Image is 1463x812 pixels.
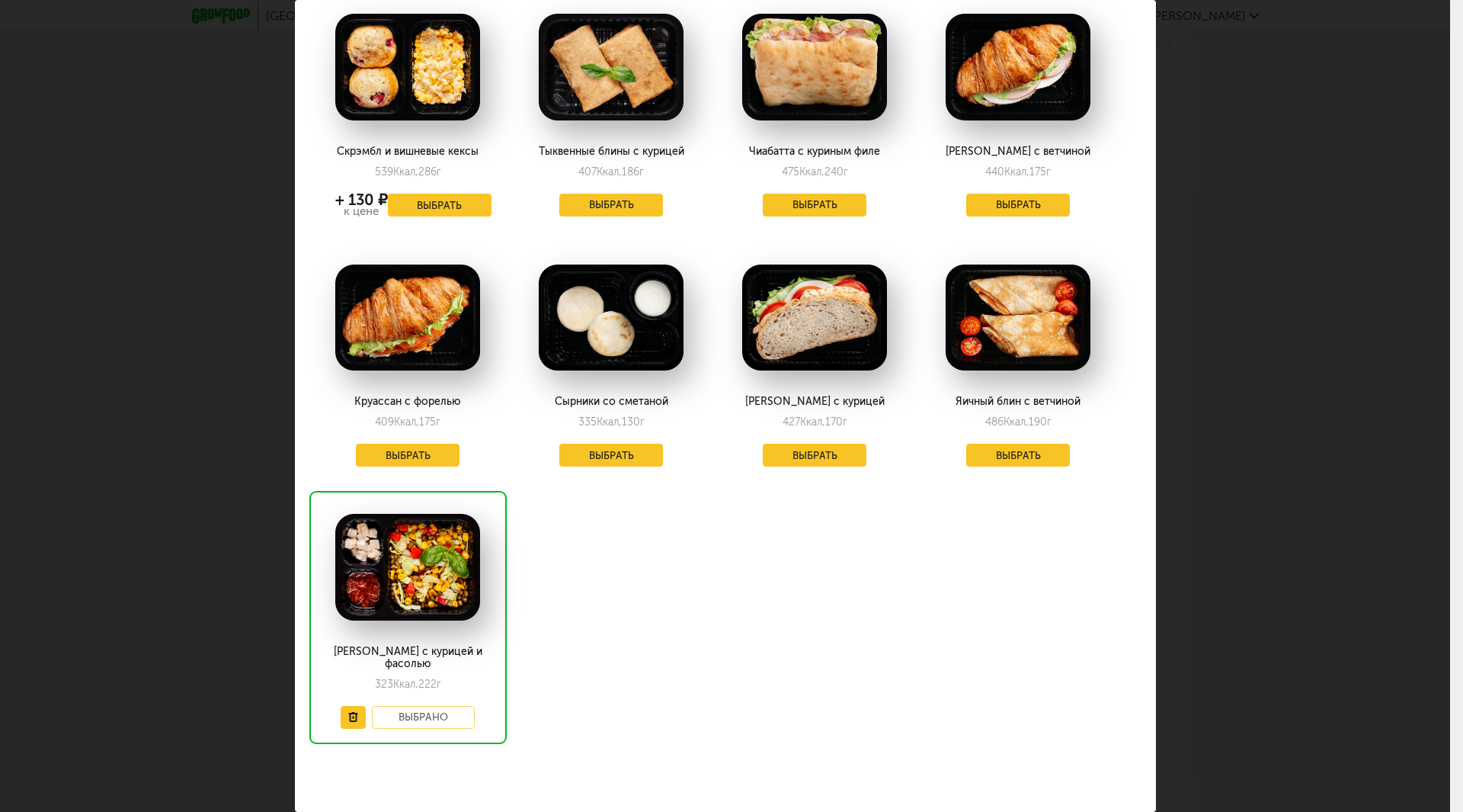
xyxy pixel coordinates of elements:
span: Ккал, [799,165,824,178]
img: big_lB48OOUR306Ub57G.png [539,14,683,120]
img: big_WoWJ9MgczfFuAltk.png [946,14,1090,120]
button: Выбрать [763,444,866,467]
img: big_PoAA7EQpB4vhhOaN.png [539,265,683,371]
span: г [437,165,441,178]
div: 409 175 [375,416,440,428]
div: Яичный блин с ветчиной [934,396,1101,408]
span: г [843,416,847,428]
div: 407 186 [578,165,644,178]
div: Чиабатта с куриным филе [731,146,898,158]
div: к цене [335,206,388,217]
span: г [1047,416,1052,428]
span: Ккал, [393,165,418,178]
div: Круассан с форелью [324,396,491,408]
div: + 130 ₽ [335,194,388,206]
img: big_7VSEFsRWfslHYEWp.png [335,265,480,371]
span: Ккал, [393,678,418,691]
div: [PERSON_NAME] с курицей [731,396,898,408]
button: Выбрать [763,194,866,217]
div: 539 286 [375,165,441,178]
span: г [1046,165,1051,178]
span: Ккал, [394,416,419,428]
span: г [844,165,848,178]
img: big_WlfJg5Cj8dcbr8Xu.png [335,514,480,621]
div: 475 240 [782,165,848,178]
button: Выбрать [559,194,663,217]
button: Выбрать [356,444,459,467]
div: 427 170 [783,416,847,428]
button: Выбрать [966,444,1070,467]
div: 440 175 [985,165,1051,178]
img: big_4ElMtXLQ7AAiknNt.png [742,265,887,371]
span: Ккал, [800,416,825,428]
div: Сырники со сметаной [527,396,694,408]
div: 323 222 [375,678,441,691]
span: Ккал, [597,165,622,178]
div: [PERSON_NAME] с курицей и фасолью [324,646,491,670]
span: г [436,416,440,428]
span: Ккал, [1004,416,1029,428]
div: Скрэмбл и вишневые кексы [324,146,491,158]
button: Выбрать [388,194,491,217]
div: Тыквенные блины с курицей [527,146,694,158]
span: г [640,416,645,428]
span: г [639,165,644,178]
img: big_n9l4KMbTDapZjgR7.png [335,14,480,120]
span: Ккал, [597,416,622,428]
span: Ккал, [1004,165,1029,178]
div: 486 190 [985,416,1052,428]
img: big_K25WGlsAEynfCSuV.png [742,14,887,120]
div: 335 130 [578,416,645,428]
img: big_JjXNqOERWp5B8guJ.png [946,265,1090,371]
button: Выбрать [559,444,663,467]
div: [PERSON_NAME] с ветчиной [934,146,1101,158]
span: г [437,678,441,691]
button: Выбрать [966,194,1070,217]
